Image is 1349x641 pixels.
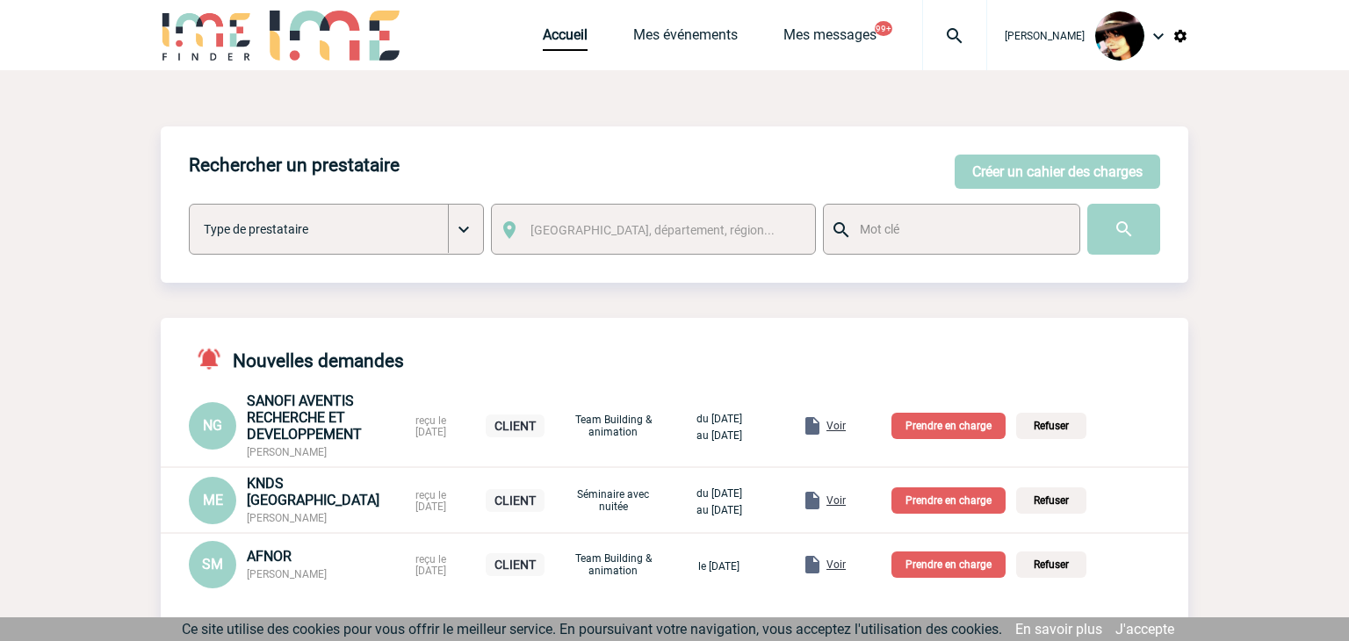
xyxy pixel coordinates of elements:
img: folder.png [802,490,823,511]
button: 99+ [875,21,892,36]
span: Voir [826,420,846,432]
p: Prendre en charge [891,413,1006,439]
span: du [DATE] [696,487,742,500]
a: Mes événements [633,26,738,51]
p: Refuser [1016,487,1086,514]
img: folder.png [802,554,823,575]
span: [GEOGRAPHIC_DATA], département, région... [530,223,775,237]
span: AFNOR [247,548,292,565]
span: ME [203,492,223,508]
p: Refuser [1016,551,1086,578]
span: du [DATE] [696,413,742,425]
span: [PERSON_NAME] [247,446,327,458]
a: Voir [760,555,849,572]
p: Team Building & animation [569,414,657,438]
img: notifications-active-24-px-r.png [196,346,233,371]
a: Voir [760,416,849,433]
input: Mot clé [855,218,1064,241]
img: folder.png [802,415,823,436]
span: NG [203,417,222,434]
span: SM [202,556,223,573]
a: Accueil [543,26,588,51]
p: Refuser [1016,413,1086,439]
span: [PERSON_NAME] [247,512,327,524]
span: [PERSON_NAME] [247,568,327,580]
h4: Nouvelles demandes [189,346,404,371]
span: KNDS [GEOGRAPHIC_DATA] [247,475,379,508]
img: 101023-0.jpg [1095,11,1144,61]
img: IME-Finder [161,11,252,61]
a: En savoir plus [1015,621,1102,637]
span: reçu le [DATE] [415,489,446,513]
span: au [DATE] [696,429,742,442]
p: CLIENT [486,414,545,437]
span: reçu le [DATE] [415,553,446,577]
a: Voir [760,491,849,508]
span: [PERSON_NAME] [1005,30,1085,42]
p: Séminaire avec nuitée [569,488,657,513]
p: CLIENT [486,553,545,576]
span: Ce site utilise des cookies pour vous offrir le meilleur service. En poursuivant votre navigation... [182,621,1002,637]
p: Team Building & animation [569,552,657,577]
span: reçu le [DATE] [415,414,446,438]
p: Prendre en charge [891,487,1006,514]
input: Submit [1087,204,1160,255]
span: Voir [826,494,846,507]
span: SANOFI AVENTIS RECHERCHE ET DEVELOPPEMENT [247,393,362,443]
p: CLIENT [486,489,545,512]
span: le [DATE] [698,560,739,573]
a: Mes messages [783,26,876,51]
span: au [DATE] [696,504,742,516]
a: J'accepte [1115,621,1174,637]
p: Prendre en charge [891,551,1006,578]
span: Voir [826,558,846,571]
h4: Rechercher un prestataire [189,155,400,176]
